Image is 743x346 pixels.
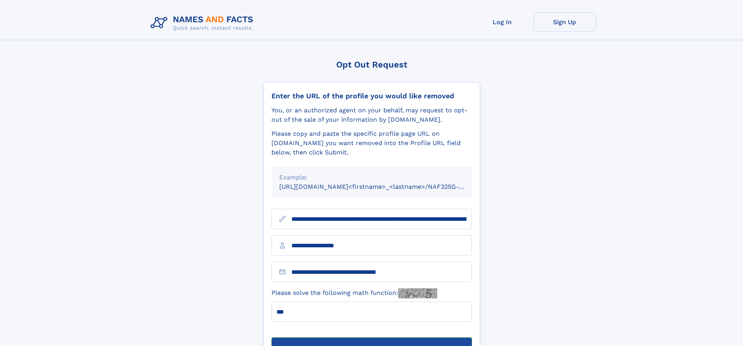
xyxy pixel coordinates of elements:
[271,92,472,100] div: Enter the URL of the profile you would like removed
[147,12,260,34] img: Logo Names and Facts
[279,173,464,182] div: Example:
[279,183,487,190] small: [URL][DOMAIN_NAME]<firstname>_<lastname>/NAF325G-xxxxxxxx
[271,129,472,157] div: Please copy and paste the specific profile page URL on [DOMAIN_NAME] you want removed into the Pr...
[471,12,534,32] a: Log In
[271,288,437,298] label: Please solve the following math function:
[271,106,472,124] div: You, or an authorized agent on your behalf, may request to opt-out of the sale of your informatio...
[534,12,596,32] a: Sign Up
[263,60,480,69] div: Opt Out Request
